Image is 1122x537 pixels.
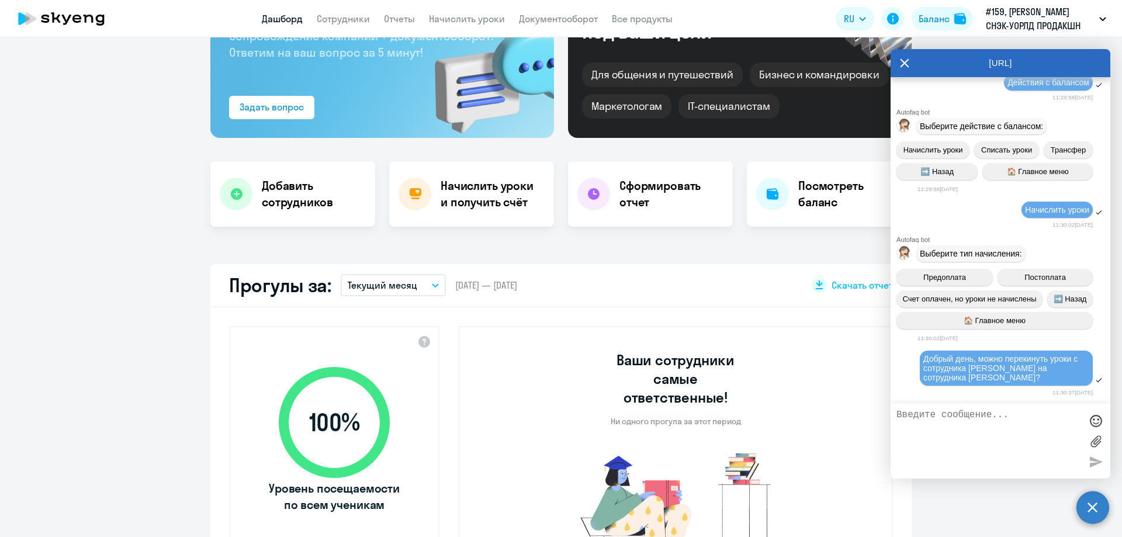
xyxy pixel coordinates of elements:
span: Скачать отчет [832,279,893,292]
h4: Добавить сотрудников [262,178,366,210]
img: bot avatar [897,119,912,136]
span: RU [844,12,854,26]
button: Начислить уроки [896,141,969,158]
button: Трансфер [1044,141,1093,158]
span: ➡️ Назад [1054,295,1087,303]
img: bot avatar [897,246,912,263]
div: Autofaq bot [896,236,1110,243]
button: Задать вопрос [229,96,314,119]
button: 🏠 Главное меню [982,163,1093,180]
img: balance [954,13,966,25]
span: [DATE] — [DATE] [455,279,517,292]
div: Бизнес и командировки [750,63,889,87]
div: Для общения и путешествий [582,63,743,87]
button: Списать уроки [974,141,1039,158]
p: Текущий месяц [348,278,417,292]
h2: Прогулы за: [229,273,331,297]
div: Маркетологам [582,94,671,119]
span: 100 % [267,408,401,436]
button: Счет оплачен, но уроки не начислены [896,290,1043,307]
span: Выберите тип начисления: [920,249,1022,258]
img: bg-img [418,6,554,138]
div: Курсы английского под ваши цели [582,2,782,41]
button: 🏠 Главное меню [896,312,1093,329]
button: Текущий месяц [341,274,446,296]
p: #159, [PERSON_NAME] СНЭК-УОРЛД ПРОДАКШН КИРИШИ, ООО [986,5,1095,33]
a: Отчеты [384,13,415,25]
a: Все продукты [612,13,673,25]
span: Предоплата [923,273,966,282]
button: RU [836,7,874,30]
a: Дашборд [262,13,303,25]
span: Уровень посещаемости по всем ученикам [267,480,401,513]
div: Задать вопрос [240,100,304,114]
span: Начислить уроки [1025,205,1089,214]
span: Счет оплачен, но уроки не начислены [903,295,1037,303]
h4: Сформировать отчет [619,178,723,210]
div: IT-специалистам [678,94,779,119]
button: Балансbalance [912,7,973,30]
button: Предоплата [896,269,993,286]
p: Ни одного прогула за этот период [611,416,741,427]
time: 11:29:58[DATE] [1052,94,1093,101]
h3: Ваши сотрудники самые ответственные! [601,351,751,407]
time: 11:30:02[DATE] [1052,221,1093,228]
button: ➡️ Назад [896,163,978,180]
label: Лимит 10 файлов [1087,432,1104,450]
span: Добрый день, можно перекинуть уроки с сотрудника [PERSON_NAME] на сотрудника [PERSON_NAME]? [923,354,1080,382]
div: Баланс [919,12,950,26]
div: Autofaq bot [896,109,1110,116]
span: Действия с балансом [1007,78,1089,87]
span: Постоплата [1024,273,1066,282]
span: 🏠 Главное меню [1007,167,1069,176]
time: 11:30:02[DATE] [917,335,958,341]
span: Выберите действие с балансом: [920,122,1043,131]
time: 11:30:37[DATE] [1052,389,1093,396]
a: Документооборот [519,13,598,25]
a: Сотрудники [317,13,370,25]
h4: Начислить уроки и получить счёт [441,178,542,210]
button: ➡️ Назад [1047,290,1093,307]
button: Постоплата [998,269,1093,286]
span: ➡️ Назад [920,167,954,176]
span: Трансфер [1051,145,1086,154]
span: 🏠 Главное меню [964,316,1026,325]
h4: Посмотреть баланс [798,178,902,210]
span: Начислить уроки [903,145,963,154]
span: Списать уроки [981,145,1032,154]
button: #159, [PERSON_NAME] СНЭК-УОРЛД ПРОДАКШН КИРИШИ, ООО [980,5,1112,33]
time: 11:29:58[DATE] [917,186,958,192]
a: Начислить уроки [429,13,505,25]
